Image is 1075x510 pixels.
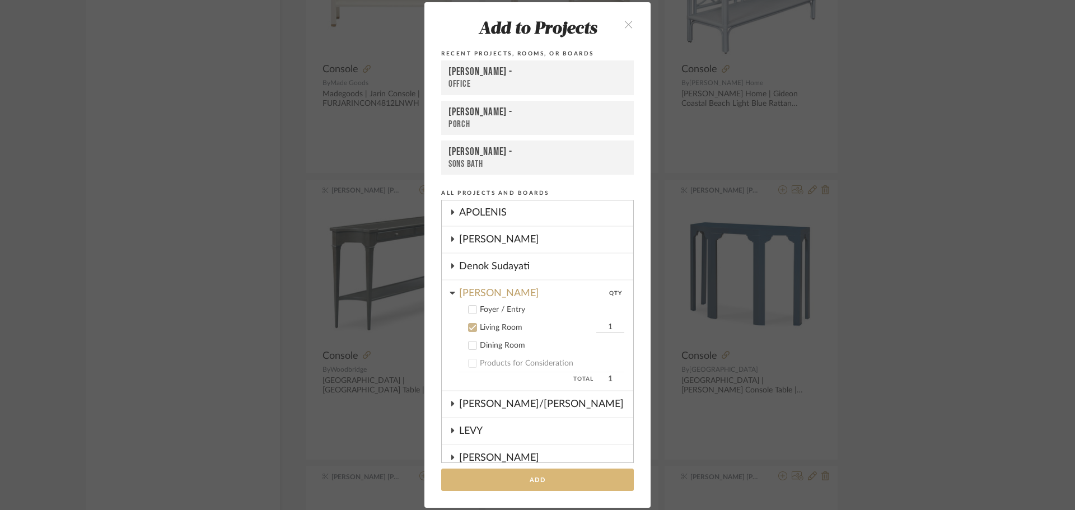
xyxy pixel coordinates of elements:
div: SONS Bath [448,158,627,170]
div: LEVY [459,418,633,444]
div: [PERSON_NAME]/[PERSON_NAME] [459,391,633,417]
div: [PERSON_NAME] - [448,65,627,79]
div: Foyer / Entry [480,305,624,315]
div: APOLENIS [459,200,633,226]
div: Denok Sudayati [459,254,633,279]
div: Recent Projects, Rooms, or Boards [441,49,634,59]
span: Total [459,372,593,386]
button: Add [441,469,634,492]
button: close [612,12,645,35]
div: Office [448,78,627,90]
div: Add to Projects [441,20,634,39]
input: Living Room [596,322,624,333]
div: [PERSON_NAME] [459,445,633,471]
div: [PERSON_NAME] [459,227,633,252]
div: Living Room [480,323,593,333]
div: All Projects and Boards [441,188,634,198]
div: [PERSON_NAME] - [448,106,627,119]
div: Porch [448,119,627,130]
div: QTY [609,280,622,300]
div: [PERSON_NAME] [459,280,609,300]
div: Dining Room [480,341,624,350]
div: [PERSON_NAME] - [448,146,627,158]
span: 1 [596,372,624,386]
div: Products for Consideration [480,359,624,368]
